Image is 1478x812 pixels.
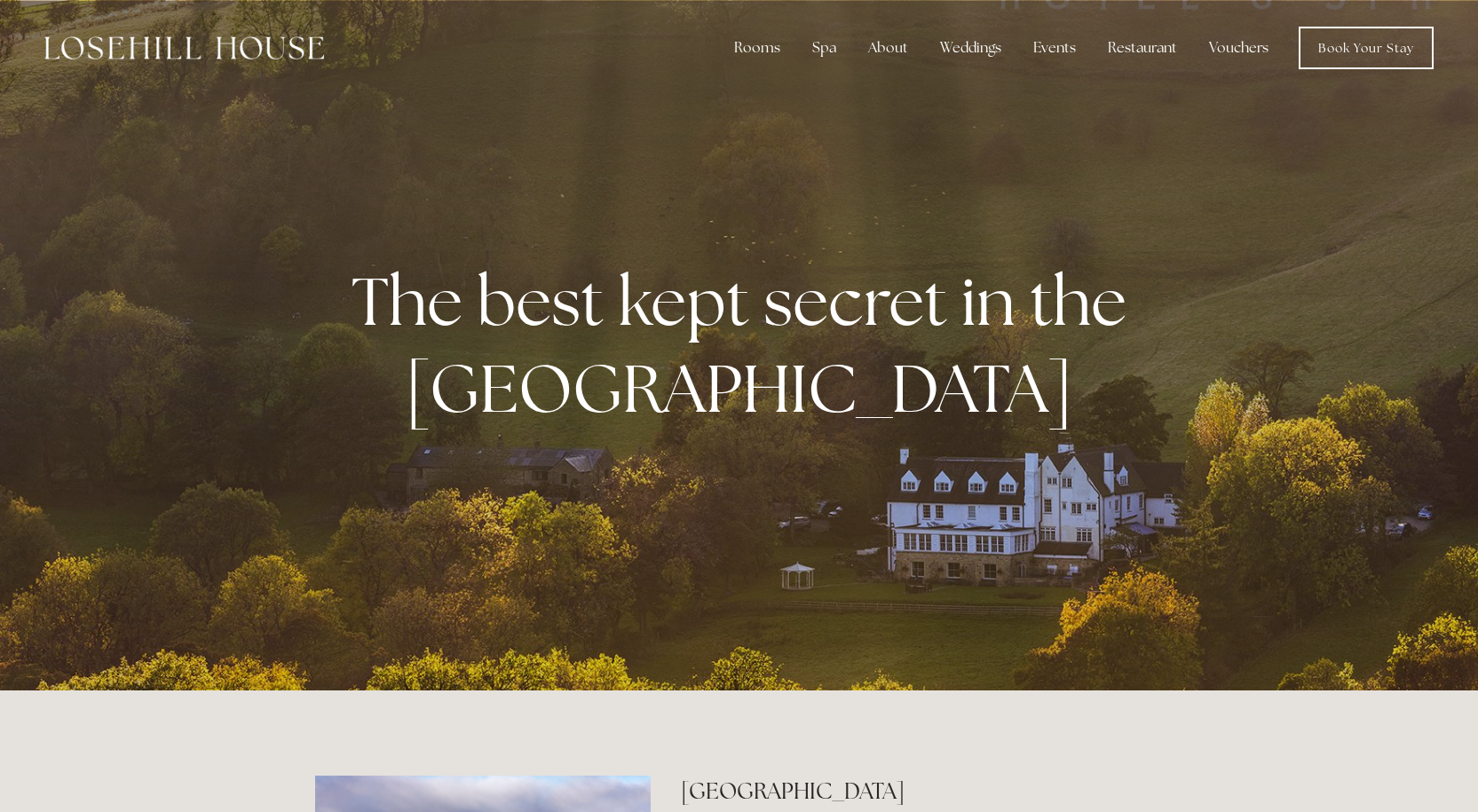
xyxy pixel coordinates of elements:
a: Book Your Stay [1299,27,1434,69]
div: About [854,30,922,66]
div: Events [1019,30,1090,66]
strong: The best kept secret in the [GEOGRAPHIC_DATA] [352,257,1141,431]
div: Restaurant [1094,30,1191,66]
h2: [GEOGRAPHIC_DATA] [681,776,1163,807]
div: Weddings [926,30,1016,66]
div: Rooms [720,30,794,66]
div: Spa [798,30,850,66]
img: Losehill House [44,36,324,59]
a: Vouchers [1195,30,1283,66]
